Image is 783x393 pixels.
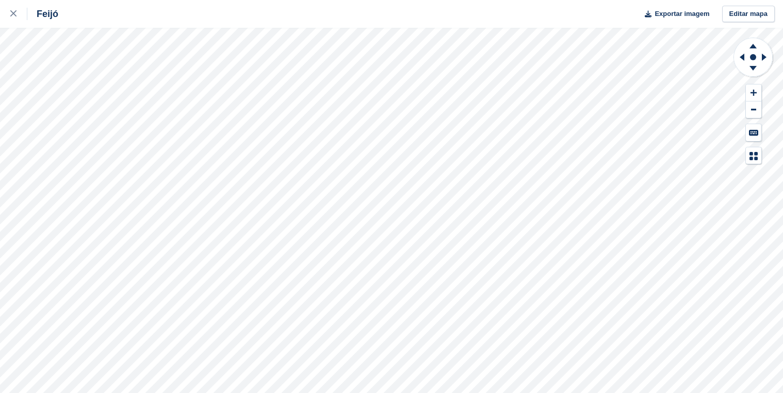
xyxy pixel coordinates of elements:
[27,8,58,20] div: Feijó
[746,124,761,141] button: Keyboard Shortcuts
[746,147,761,164] button: Map Legend
[746,84,761,101] button: Zoom In
[722,6,775,23] a: Editar mapa
[746,101,761,118] button: Zoom Out
[639,6,709,23] button: Exportar imagem
[655,9,709,19] span: Exportar imagem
